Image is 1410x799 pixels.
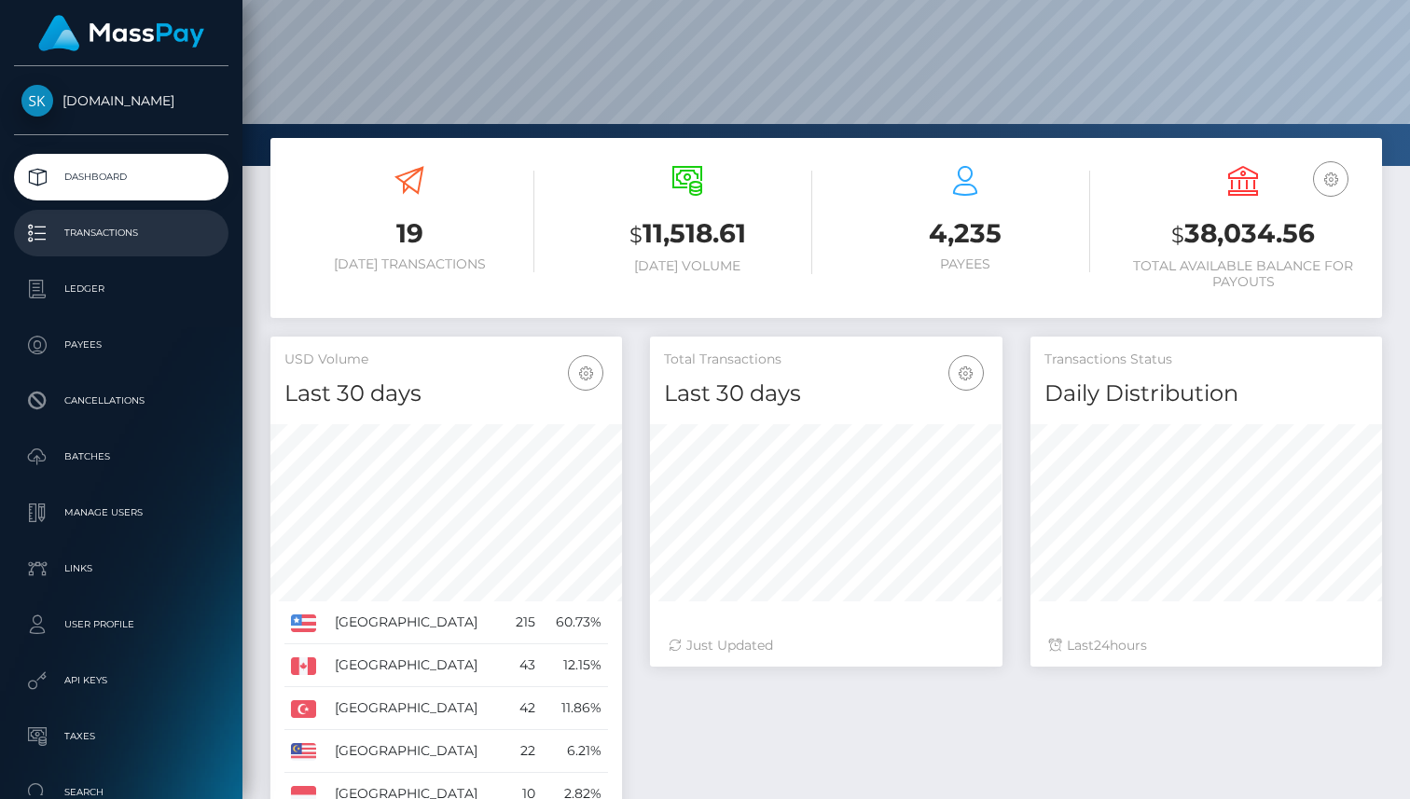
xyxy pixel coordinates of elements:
[21,555,221,583] p: Links
[291,700,316,717] img: TR.png
[1118,258,1368,290] h6: Total Available Balance for Payouts
[328,601,505,644] td: [GEOGRAPHIC_DATA]
[505,687,542,730] td: 42
[1171,222,1184,248] small: $
[505,644,542,687] td: 43
[14,322,228,368] a: Payees
[664,378,988,410] h4: Last 30 days
[21,667,221,695] p: API Keys
[21,443,221,471] p: Batches
[21,219,221,247] p: Transactions
[669,636,983,655] div: Just Updated
[21,275,221,303] p: Ledger
[1044,378,1368,410] h4: Daily Distribution
[542,601,609,644] td: 60.73%
[328,644,505,687] td: [GEOGRAPHIC_DATA]
[21,387,221,415] p: Cancellations
[505,730,542,773] td: 22
[21,163,221,191] p: Dashboard
[284,256,534,272] h6: [DATE] Transactions
[14,154,228,200] a: Dashboard
[1118,215,1368,254] h3: 38,034.56
[38,15,204,51] img: MassPay Logo
[14,489,228,536] a: Manage Users
[291,657,316,674] img: CA.png
[14,266,228,312] a: Ledger
[291,614,316,631] img: US.png
[562,215,812,254] h3: 11,518.61
[14,713,228,760] a: Taxes
[1044,351,1368,369] h5: Transactions Status
[629,222,643,248] small: $
[542,730,609,773] td: 6.21%
[284,378,608,410] h4: Last 30 days
[284,351,608,369] h5: USD Volume
[21,85,53,117] img: Skin.Land
[542,687,609,730] td: 11.86%
[840,256,1090,272] h6: Payees
[505,601,542,644] td: 215
[21,331,221,359] p: Payees
[840,215,1090,252] h3: 4,235
[14,601,228,648] a: User Profile
[291,743,316,760] img: MY.png
[21,723,221,751] p: Taxes
[14,545,228,592] a: Links
[21,499,221,527] p: Manage Users
[328,730,505,773] td: [GEOGRAPHIC_DATA]
[14,92,228,109] span: [DOMAIN_NAME]
[14,378,228,424] a: Cancellations
[14,434,228,480] a: Batches
[14,210,228,256] a: Transactions
[1094,637,1110,654] span: 24
[1049,636,1363,655] div: Last hours
[562,258,812,274] h6: [DATE] Volume
[328,687,505,730] td: [GEOGRAPHIC_DATA]
[542,644,609,687] td: 12.15%
[14,657,228,704] a: API Keys
[664,351,988,369] h5: Total Transactions
[284,215,534,252] h3: 19
[21,611,221,639] p: User Profile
